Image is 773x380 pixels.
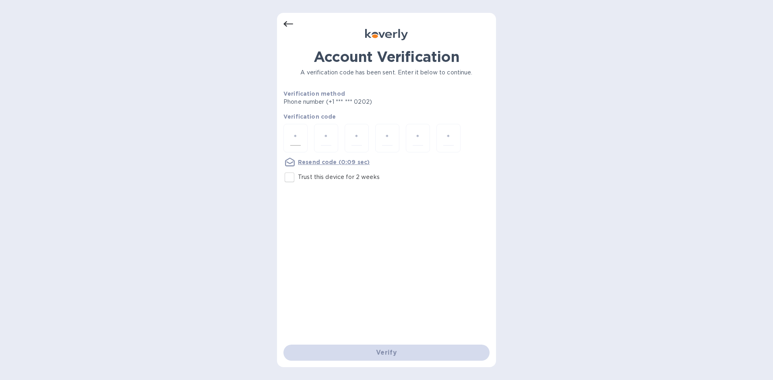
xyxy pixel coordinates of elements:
u: Resend code (0:09 sec) [298,159,370,165]
p: Verification code [283,113,490,121]
p: Trust this device for 2 weeks [298,173,380,181]
p: Phone number (+1 *** *** 0202) [283,98,434,106]
b: Verification method [283,90,345,97]
p: A verification code has been sent. Enter it below to continue. [283,68,490,77]
h1: Account Verification [283,48,490,65]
